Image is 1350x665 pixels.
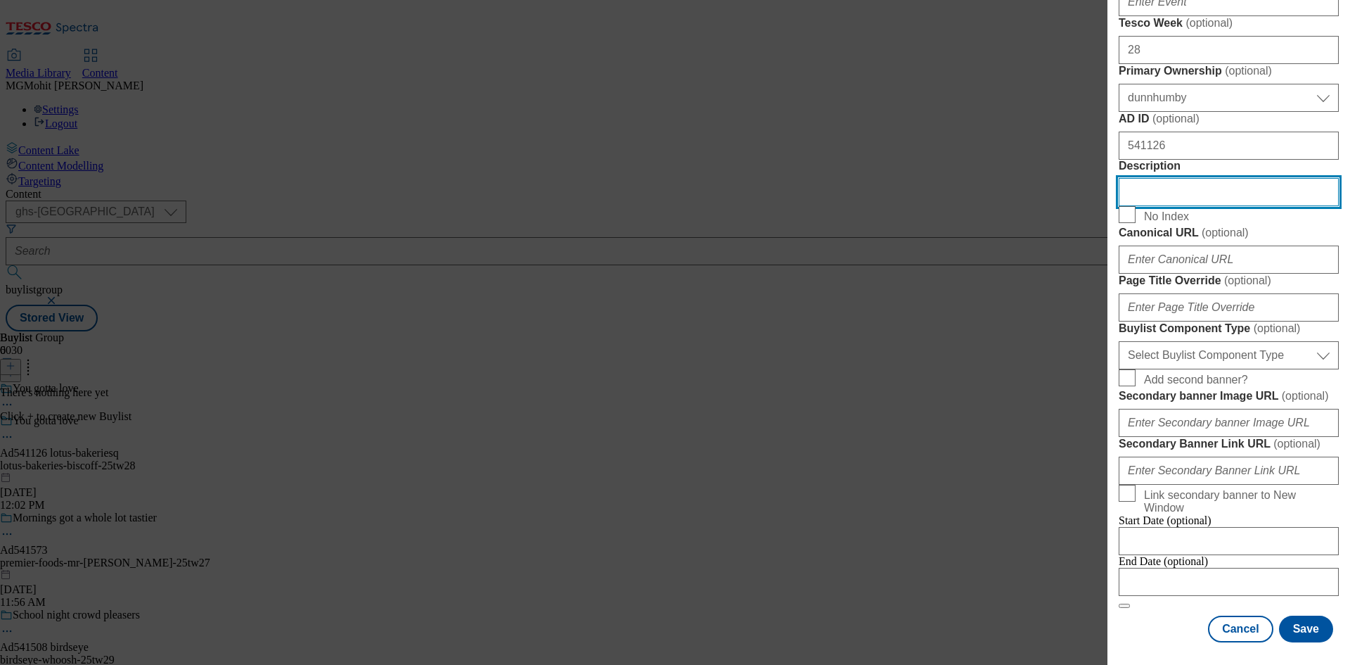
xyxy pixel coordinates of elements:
[1119,322,1339,336] label: Buylist Component Type
[1225,65,1272,77] span: ( optional )
[1119,36,1339,64] input: Enter Tesco Week
[1152,113,1200,125] span: ( optional )
[1119,437,1339,451] label: Secondary Banner Link URL
[1119,527,1339,555] input: Enter Date
[1119,555,1208,567] span: End Date (optional)
[1119,457,1339,485] input: Enter Secondary Banner Link URL
[1185,17,1233,29] span: ( optional )
[1119,112,1339,126] label: AD ID
[1119,160,1339,172] label: Description
[1144,489,1333,514] span: Link secondary banner to New Window
[1208,616,1273,642] button: Cancel
[1273,438,1320,450] span: ( optional )
[1282,390,1329,402] span: ( optional )
[1144,210,1189,223] span: No Index
[1254,322,1301,334] span: ( optional )
[1119,389,1339,403] label: Secondary banner Image URL
[1279,616,1333,642] button: Save
[1224,274,1271,286] span: ( optional )
[1119,64,1339,78] label: Primary Ownership
[1119,409,1339,437] input: Enter Secondary banner Image URL
[1119,178,1339,206] input: Enter Description
[1144,374,1248,386] span: Add second banner?
[1119,16,1339,30] label: Tesco Week
[1119,274,1339,288] label: Page Title Override
[1119,293,1339,322] input: Enter Page Title Override
[1119,514,1211,526] span: Start Date (optional)
[1202,227,1249,239] span: ( optional )
[1119,132,1339,160] input: Enter AD ID
[1119,246,1339,274] input: Enter Canonical URL
[1119,568,1339,596] input: Enter Date
[1119,226,1339,240] label: Canonical URL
